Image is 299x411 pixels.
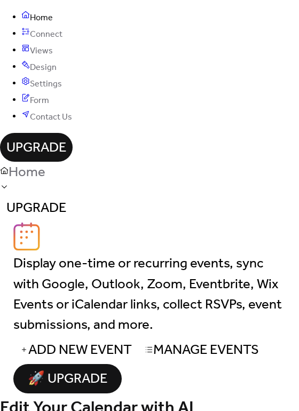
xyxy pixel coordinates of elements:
[21,61,57,70] a: Design
[30,109,72,125] span: Contact Us
[13,364,122,393] button: 🚀 Upgrade
[13,254,286,336] span: Display one-time or recurring events, sync with Google, Outlook, Zoom, Eventbrite, Wix Events or ...
[30,10,53,26] span: Home
[21,111,72,120] a: Contact Us
[21,94,49,104] a: Form
[13,222,40,251] img: logo_icon.svg
[6,138,66,159] span: Upgrade
[30,43,53,59] span: Views
[13,335,138,364] button: Add New Event
[21,45,53,54] a: Views
[21,78,62,87] a: Settings
[138,335,265,364] button: Manage Events
[21,28,62,37] a: Connect
[153,340,259,360] span: Manage Events
[30,59,57,76] span: Design
[28,340,132,360] span: Add New Event
[21,12,53,21] a: Home
[6,198,66,218] span: Upgrade
[30,76,62,92] span: Settings
[9,163,45,183] span: Home
[20,366,115,392] span: 🚀 Upgrade
[30,92,49,109] span: Form
[30,26,62,43] span: Connect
